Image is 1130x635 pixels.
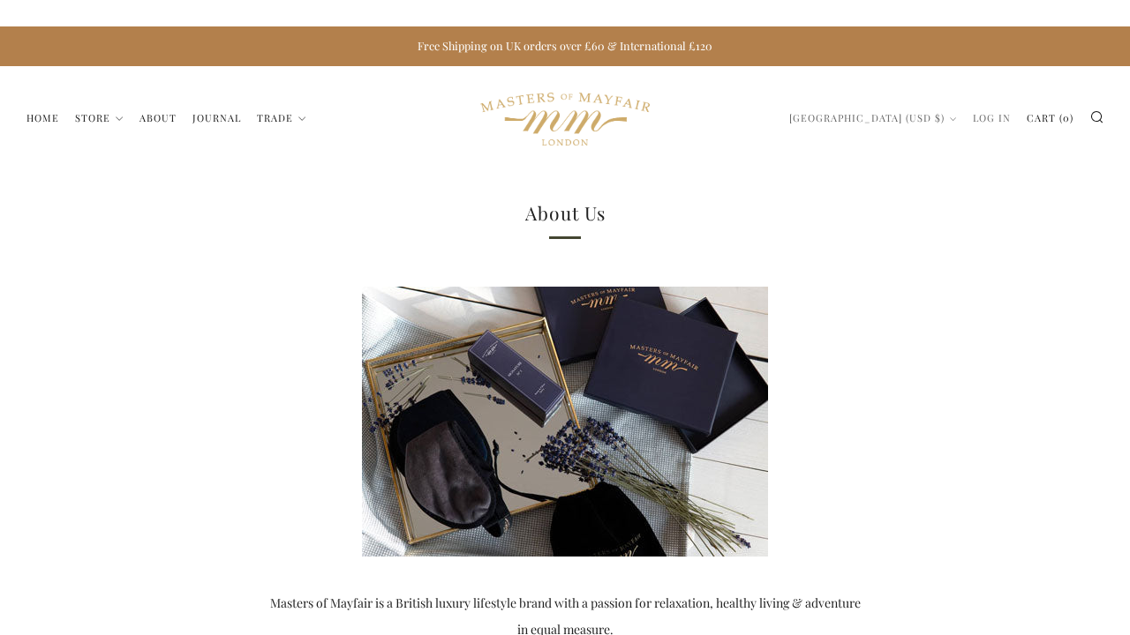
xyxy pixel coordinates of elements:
a: Trade [257,104,306,132]
a: Journal [192,104,241,132]
a: Home [26,104,59,132]
span: 0 [1063,111,1070,124]
img: logo [480,75,649,163]
a: Log in [973,104,1011,132]
a: Cart (0) [1027,104,1073,132]
a: About [139,104,177,132]
a: [GEOGRAPHIC_DATA] (USD $) [789,104,957,132]
h1: About Us [274,198,856,228]
a: Store [75,104,124,132]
